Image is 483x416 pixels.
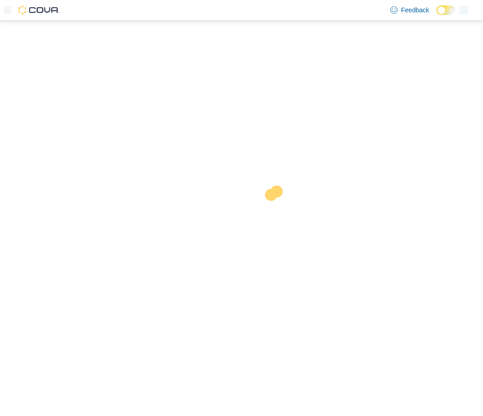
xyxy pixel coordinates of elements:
span: Dark Mode [436,15,437,16]
img: Cova [18,5,59,15]
span: Feedback [401,5,429,15]
input: Dark Mode [436,5,456,15]
img: cova-loader [241,179,310,247]
a: Feedback [387,1,433,19]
